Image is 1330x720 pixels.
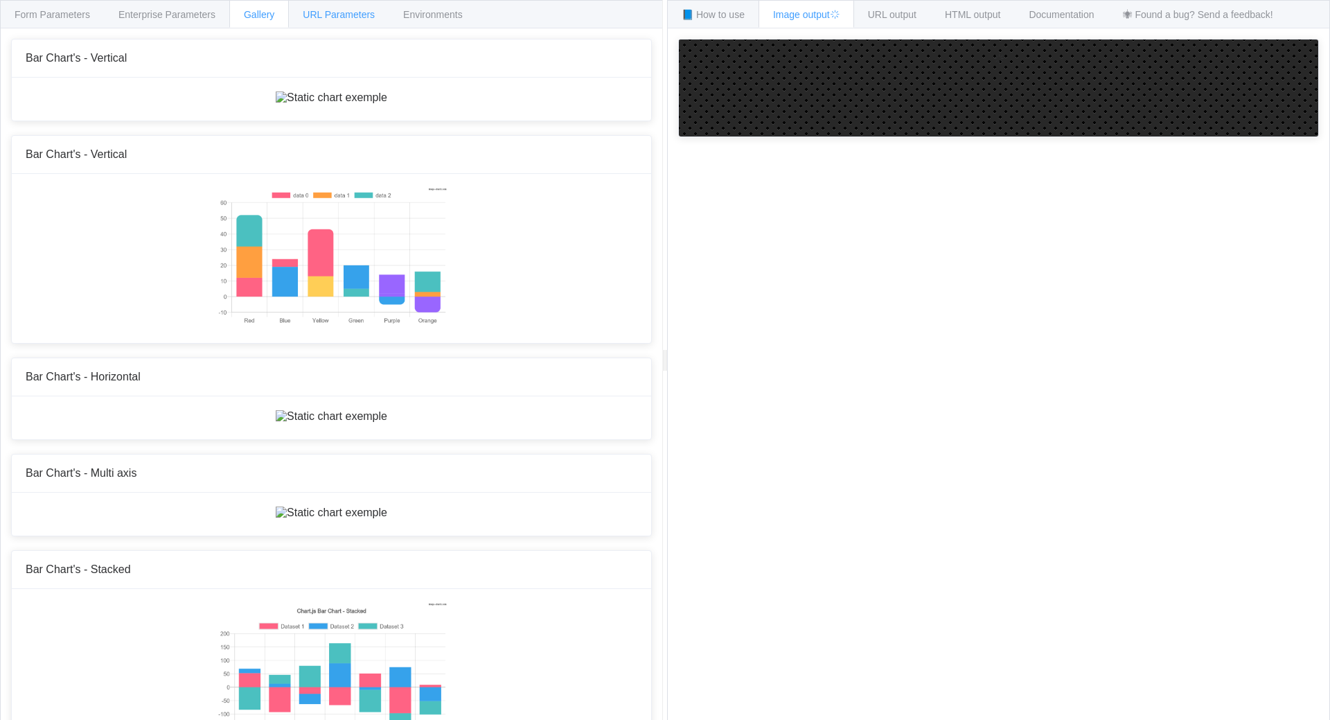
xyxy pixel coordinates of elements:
span: Bar Chart's - Vertical [26,148,127,160]
img: Static chart exemple [276,91,387,104]
img: Static chart exemple [276,507,387,519]
span: URL output [868,9,916,20]
span: Bar Chart's - Stacked [26,563,131,575]
span: 🕷 Found a bug? Send a feedback! [1123,9,1273,20]
span: Bar Chart's - Multi axis [26,467,136,479]
span: Documentation [1029,9,1094,20]
img: Static chart exemple [216,188,447,326]
span: Bar Chart's - Horizontal [26,371,141,383]
span: Environments [403,9,463,20]
span: Image output [773,9,840,20]
span: Gallery [244,9,274,20]
img: Static chart exemple [276,410,387,423]
span: HTML output [945,9,1000,20]
span: URL Parameters [303,9,375,20]
span: 📘 How to use [682,9,745,20]
span: Form Parameters [15,9,90,20]
span: Enterprise Parameters [118,9,215,20]
span: Bar Chart's - Vertical [26,52,127,64]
